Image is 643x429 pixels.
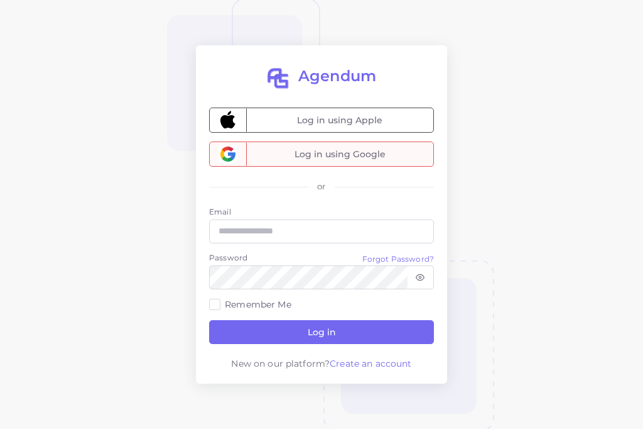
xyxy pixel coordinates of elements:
[330,358,411,369] a: Create an account
[209,108,434,133] button: Log in using Apple
[225,298,291,311] label: Remember Me
[362,252,434,265] a: Forgot Password?
[209,206,434,217] label: Email
[231,358,330,369] span: New on our platform?
[298,67,376,86] h2: Agendum
[209,67,434,90] a: Agendum
[308,181,334,192] div: or
[209,320,434,344] button: Log in
[246,142,433,166] span: Log in using Google
[209,252,247,263] label: Password
[246,108,433,132] span: Log in using Apple
[209,142,434,167] button: Log in using Google
[362,254,434,264] small: Forgot Password?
